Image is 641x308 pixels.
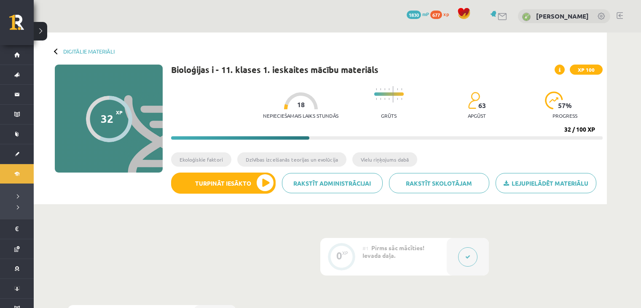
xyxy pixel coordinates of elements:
a: Digitālie materiāli [63,48,115,54]
div: 0 [336,252,342,259]
p: Nepieciešamais laiks stundās [263,113,338,119]
li: Ekoloģiskie faktori [171,152,231,167]
span: 1830 [407,11,421,19]
img: icon-short-line-57e1e144782c952c97e751825c79c345078a6d821885a25fce030b3d8c18986b.svg [401,88,402,90]
a: Rakstīt skolotājam [389,173,490,193]
img: icon-short-line-57e1e144782c952c97e751825c79c345078a6d821885a25fce030b3d8c18986b.svg [376,88,377,90]
li: Vielu riņķojums dabā [352,152,417,167]
img: icon-short-line-57e1e144782c952c97e751825c79c345078a6d821885a25fce030b3d8c18986b.svg [397,98,398,100]
span: #1 [362,245,369,251]
a: Rīgas 1. Tālmācības vidusskola [9,15,34,36]
span: xp [443,11,449,17]
span: 57 % [558,102,572,109]
div: 32 [101,112,113,125]
li: Dzīvības izcelšanās teorijas un evolūcija [237,152,346,167]
img: icon-short-line-57e1e144782c952c97e751825c79c345078a6d821885a25fce030b3d8c18986b.svg [380,88,381,90]
img: icon-long-line-d9ea69661e0d244f92f715978eff75569469978d946b2353a9bb055b3ed8787d.svg [393,86,394,103]
img: icon-short-line-57e1e144782c952c97e751825c79c345078a6d821885a25fce030b3d8c18986b.svg [389,88,389,90]
p: progress [552,113,577,119]
p: Grūts [381,113,397,119]
a: Lejupielādēt materiālu [496,173,596,193]
img: icon-short-line-57e1e144782c952c97e751825c79c345078a6d821885a25fce030b3d8c18986b.svg [397,88,398,90]
span: XP 100 [570,65,603,75]
a: 677 xp [430,11,453,17]
h1: Bioloģijas i - 11. klases 1. ieskaites mācību materiāls [171,65,378,75]
div: XP [342,251,348,255]
span: mP [422,11,429,17]
img: icon-short-line-57e1e144782c952c97e751825c79c345078a6d821885a25fce030b3d8c18986b.svg [380,98,381,100]
p: apgūst [468,113,486,119]
span: XP [116,109,123,115]
a: Rakstīt administrācijai [282,173,383,193]
span: 63 [478,102,486,109]
img: icon-short-line-57e1e144782c952c97e751825c79c345078a6d821885a25fce030b3d8c18986b.svg [376,98,377,100]
span: 677 [430,11,442,19]
span: 18 [297,101,305,108]
img: Agnese Liene Stomere [522,13,531,21]
a: 1830 mP [407,11,429,17]
a: [PERSON_NAME] [536,12,589,20]
img: icon-progress-161ccf0a02000e728c5f80fcf4c31c7af3da0e1684b2b1d7c360e028c24a22f1.svg [545,92,563,109]
img: students-c634bb4e5e11cddfef0936a35e636f08e4e9abd3cc4e673bd6f9a4125e45ecb1.svg [468,92,480,109]
span: Pirms sāc mācīties! Ievada daļa. [362,244,424,259]
img: icon-short-line-57e1e144782c952c97e751825c79c345078a6d821885a25fce030b3d8c18986b.svg [401,98,402,100]
button: Turpināt iesākto [171,173,276,194]
img: icon-short-line-57e1e144782c952c97e751825c79c345078a6d821885a25fce030b3d8c18986b.svg [389,98,389,100]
